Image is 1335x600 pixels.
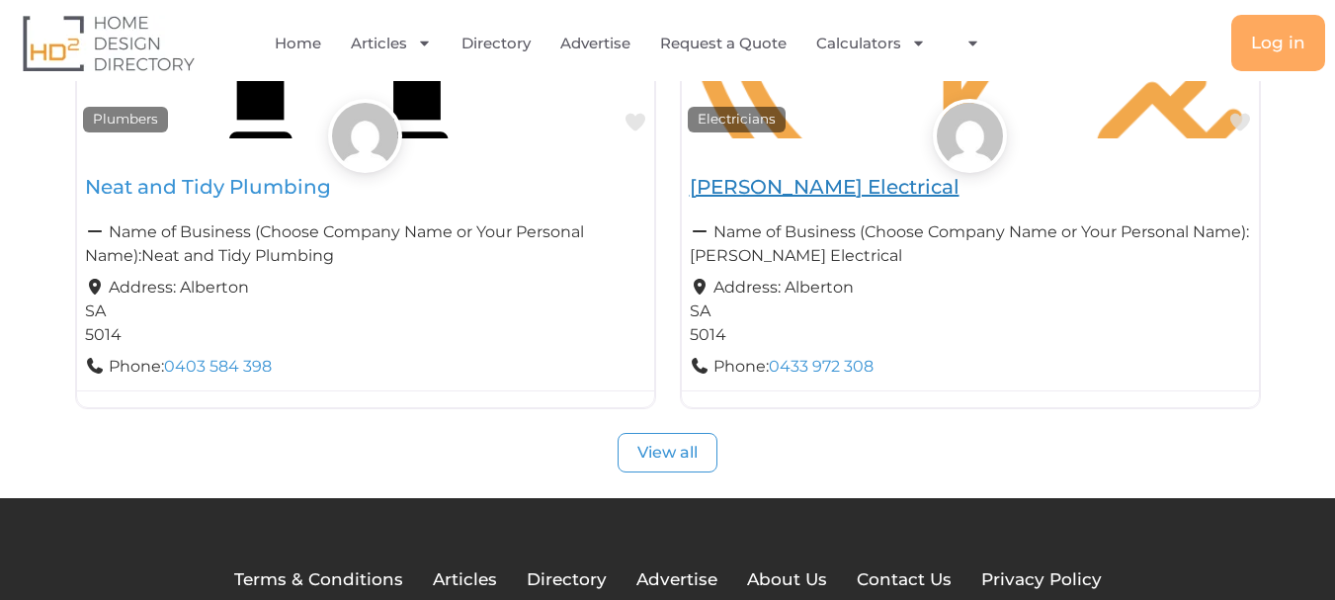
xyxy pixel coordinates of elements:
span: 5014 [690,325,726,344]
span: Phone: [713,357,769,376]
a: Plumbers [83,107,168,131]
span: Log in [1251,35,1305,51]
a: [PERSON_NAME] Electrical [690,175,960,199]
span: Alberton [180,278,249,297]
a: Neat and Tidy Plumbing [85,175,331,199]
span: Alberton [785,278,854,297]
span: 5014 [85,325,122,344]
span: Address: [713,278,781,297]
nav: Menu [273,21,996,66]
a: Request a Quote [660,21,787,66]
a: Directory [461,21,531,66]
a: Terms & Conditions [234,567,403,593]
a: Home [275,21,321,66]
span: Add to Favorites [1228,111,1253,134]
a: Advertise [560,21,630,66]
div: [PERSON_NAME] Electrical [690,216,1251,272]
span: Phone: [109,357,164,376]
a: 0433 972 308 [769,357,874,376]
a: 0403 584 398 [164,357,272,376]
span: Address: [109,278,176,297]
span: Add to Favorites [624,111,648,134]
a: Contact Us [857,567,952,593]
img: Author Image [328,99,402,173]
div: Neat and Tidy Plumbing [85,216,646,272]
img: Author Image [933,99,1007,173]
a: Articles [351,21,432,66]
span: Name of Business (Choose Company Name or Your Personal Name): [85,222,584,265]
a: View all [618,433,717,472]
span: SA [690,301,710,320]
span: SA [85,301,106,320]
a: About Us [747,567,827,593]
a: Privacy Policy [981,567,1102,593]
a: Articles [433,567,497,593]
a: Electricians [688,107,786,131]
span: Name of Business (Choose Company Name or Your Personal Name): [713,222,1249,241]
a: Directory [527,567,607,593]
a: Calculators [816,21,926,66]
a: Log in [1231,15,1325,71]
a: Advertise [636,567,717,593]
